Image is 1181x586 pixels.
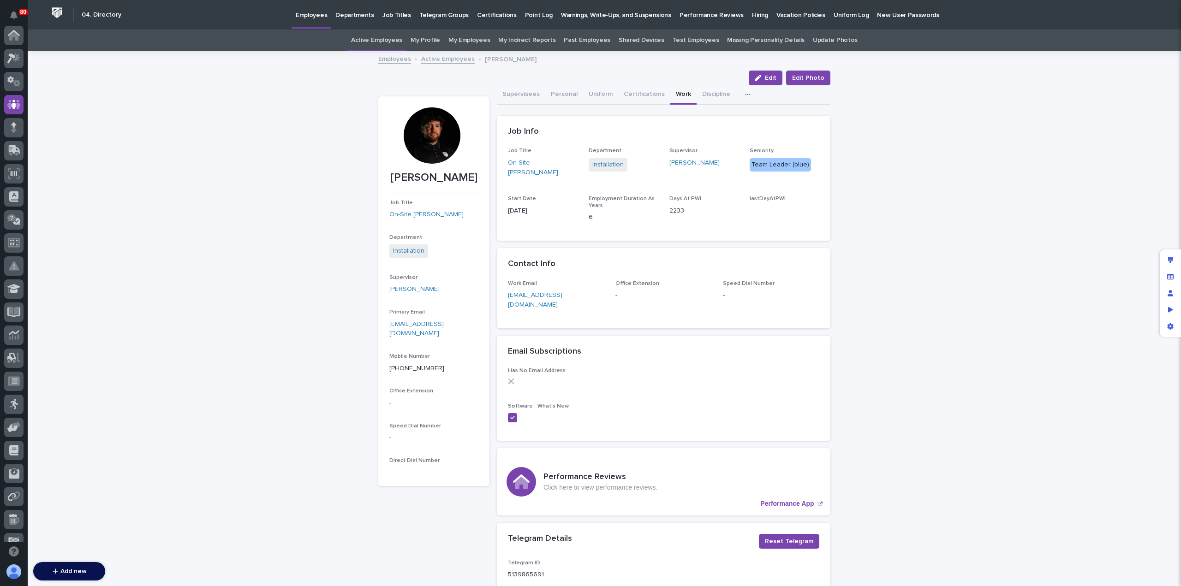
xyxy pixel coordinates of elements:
[669,148,698,154] span: Supervisor
[669,158,720,168] a: [PERSON_NAME]
[1162,285,1179,302] div: Manage users
[615,290,712,300] p: -
[389,275,418,280] span: Supervisor
[389,354,430,359] span: Mobile Number
[497,448,830,515] a: Performance App
[4,562,24,581] button: users-avatar
[389,423,441,429] span: Speed Dial Number
[619,30,664,51] a: Shared Devices
[508,127,539,137] h2: Job Info
[448,30,490,51] a: My Employees
[750,196,786,201] span: lastDayAtPWI
[389,321,444,337] a: [EMAIL_ADDRESS][DOMAIN_NAME]
[411,30,440,51] a: My Profile
[389,210,464,219] a: On-Site [PERSON_NAME]
[750,158,811,172] div: Team Leader (blue)
[508,148,531,154] span: Job Title
[508,534,572,544] h2: Telegram Details
[389,458,440,463] span: Direct Dial Number
[750,206,819,216] p: -
[393,246,424,256] a: Installation
[497,85,545,105] button: Supervisees
[389,398,478,408] p: -
[389,309,425,315] span: Primary Email
[723,281,775,286] span: Speed Dial Number
[508,259,555,269] h2: Contact Info
[760,500,814,508] p: Performance App
[1162,268,1179,285] div: Manage fields and data
[765,537,813,546] span: Reset Telegram
[615,281,659,286] span: Office Extension
[389,235,422,240] span: Department
[589,213,658,222] p: 6
[749,71,782,85] button: Edit
[723,290,819,300] p: -
[697,85,736,105] button: Discipline
[508,281,537,286] span: Work Email
[727,30,805,51] a: Missing Personality Details
[545,85,583,105] button: Personal
[669,196,701,201] span: Days At PWI
[508,206,578,216] p: [DATE]
[508,368,566,373] span: Has No Email Address
[564,30,610,51] a: Past Employees
[1162,252,1179,268] div: Edit layout
[351,30,402,51] a: Active Employees
[1162,318,1179,335] div: App settings
[673,30,719,51] a: Test Employees
[618,85,670,105] button: Certifications
[33,562,105,580] button: Add new
[759,534,819,549] button: Reset Telegram
[389,433,478,443] p: -
[82,11,121,19] h2: 04. Directory
[20,9,26,15] p: 80
[421,53,475,64] a: Active Employees
[12,11,24,26] div: Notifications80
[508,560,540,566] span: Telegram ID
[508,347,581,357] h2: Email Subscriptions
[589,196,655,208] span: Employment Duration As Years
[508,403,569,409] span: Software - What's New
[765,75,776,81] span: Edit
[813,30,858,51] a: Update Photos
[508,158,578,178] a: On-Site [PERSON_NAME]
[389,200,413,206] span: Job Title
[592,160,624,170] a: Installation
[4,542,24,561] button: Open support chat
[389,365,444,372] a: [PHONE_NUMBER]
[485,53,537,64] p: [PERSON_NAME]
[786,71,830,85] button: Edit Photo
[508,196,536,201] span: Start Date
[750,148,774,154] span: Seniority
[1162,302,1179,318] div: Preview as
[389,171,478,184] p: [PERSON_NAME]
[583,85,618,105] button: Uniform
[389,388,433,394] span: Office Extension
[670,85,697,105] button: Work
[389,284,440,294] a: [PERSON_NAME]
[669,206,739,216] p: 2233
[48,4,66,21] img: Workspace Logo
[589,148,621,154] span: Department
[498,30,555,51] a: My Indirect Reports
[378,53,411,64] a: Employees
[4,6,24,25] button: Notifications
[543,472,657,482] h3: Performance Reviews
[543,484,657,491] p: Click here to view performance reviews.
[508,570,544,580] p: 5139865691
[508,292,562,308] a: [EMAIL_ADDRESS][DOMAIN_NAME]
[792,73,824,83] span: Edit Photo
